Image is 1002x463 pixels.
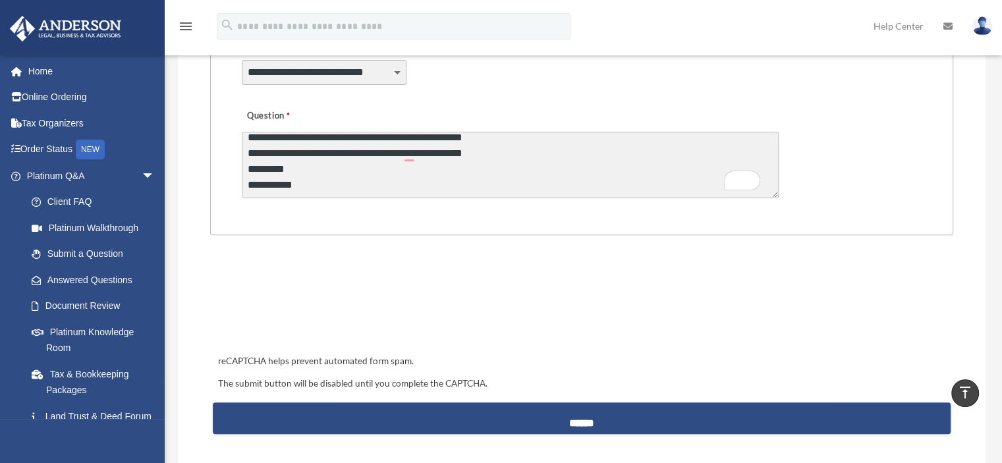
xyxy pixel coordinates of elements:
div: reCAPTCHA helps prevent automated form spam. [213,354,951,369]
textarea: To enrich screen reader interactions, please activate Accessibility in Grammarly extension settings [242,132,779,198]
a: Platinum Q&Aarrow_drop_down [9,163,175,189]
a: vertical_align_top [951,379,979,407]
a: Order StatusNEW [9,136,175,163]
img: Anderson Advisors Platinum Portal [6,16,125,41]
a: Document Review [18,293,175,319]
a: Platinum Knowledge Room [18,319,175,361]
a: Answered Questions [18,267,175,293]
a: Online Ordering [9,84,175,111]
i: search [220,18,235,32]
iframe: reCAPTCHA [214,276,414,327]
a: Platinum Walkthrough [18,215,175,241]
a: Submit a Question [18,241,168,267]
i: menu [178,18,194,34]
span: arrow_drop_down [142,163,168,190]
label: Question [242,107,344,126]
a: Tax Organizers [9,110,175,136]
a: menu [178,23,194,34]
div: The submit button will be disabled until you complete the CAPTCHA. [213,376,951,392]
a: Tax & Bookkeeping Packages [18,361,175,403]
a: Client FAQ [18,189,175,215]
a: Home [9,58,175,84]
img: User Pic [972,16,992,36]
a: Land Trust & Deed Forum [18,403,175,429]
div: NEW [76,140,105,159]
i: vertical_align_top [957,385,973,400]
